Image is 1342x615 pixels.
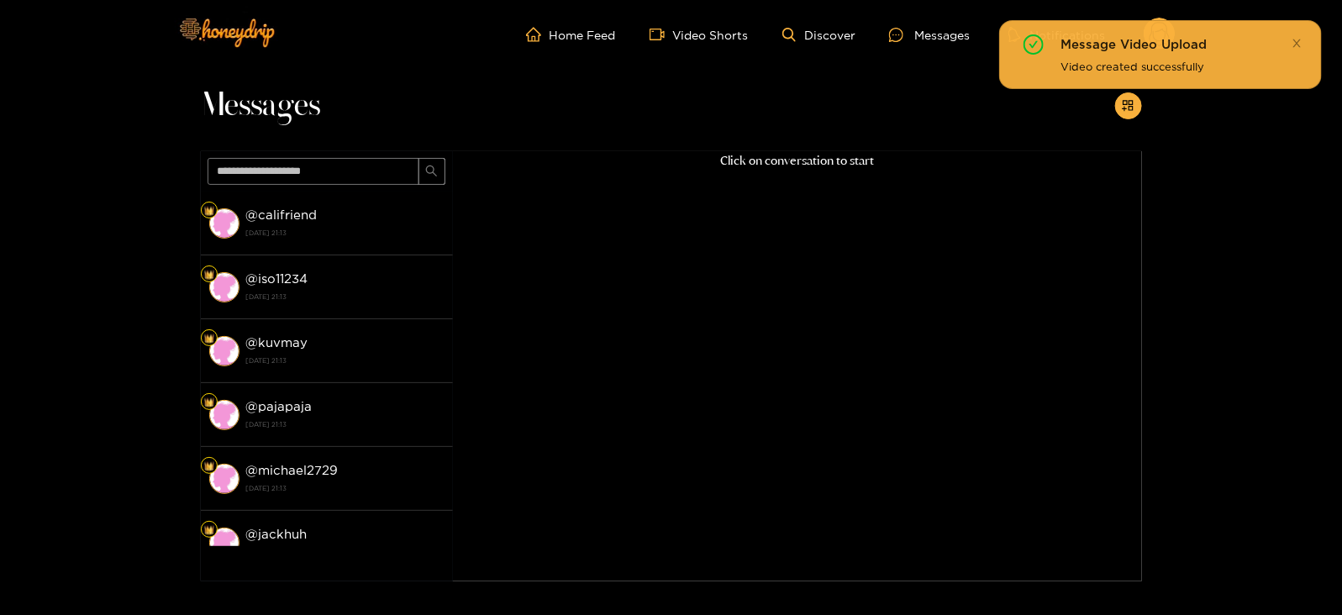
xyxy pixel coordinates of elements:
[453,151,1142,171] p: Click on conversation to start
[246,527,308,541] strong: @ jackhuh
[209,464,239,494] img: conversation
[650,27,673,42] span: video-camera
[425,165,438,179] span: search
[1122,99,1134,113] span: appstore-add
[204,525,214,535] img: Fan Level
[1060,58,1301,75] div: Video created successfully
[246,271,308,286] strong: @ iso11234
[201,86,321,126] span: Messages
[1024,34,1044,57] span: check-circle
[650,27,749,42] a: Video Shorts
[418,158,445,185] button: search
[209,400,239,430] img: conversation
[246,463,339,477] strong: @ michael2729
[246,399,313,413] strong: @ pajapaja
[782,28,855,42] a: Discover
[246,289,445,304] strong: [DATE] 21:13
[209,336,239,366] img: conversation
[204,461,214,471] img: Fan Level
[246,208,318,222] strong: @ califriend
[246,353,445,368] strong: [DATE] 21:13
[204,270,214,280] img: Fan Level
[204,397,214,407] img: Fan Level
[204,334,214,344] img: Fan Level
[246,481,445,496] strong: [DATE] 21:13
[526,27,616,42] a: Home Feed
[1115,92,1142,119] button: appstore-add
[209,272,239,302] img: conversation
[246,544,445,560] strong: [DATE] 21:13
[889,25,970,45] div: Messages
[209,208,239,239] img: conversation
[1060,34,1301,55] div: Message Video Upload
[246,417,445,432] strong: [DATE] 21:13
[1292,38,1303,49] span: close
[526,27,550,42] span: home
[204,206,214,216] img: Fan Level
[246,225,445,240] strong: [DATE] 21:13
[246,335,308,350] strong: @ kuvmay
[209,528,239,558] img: conversation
